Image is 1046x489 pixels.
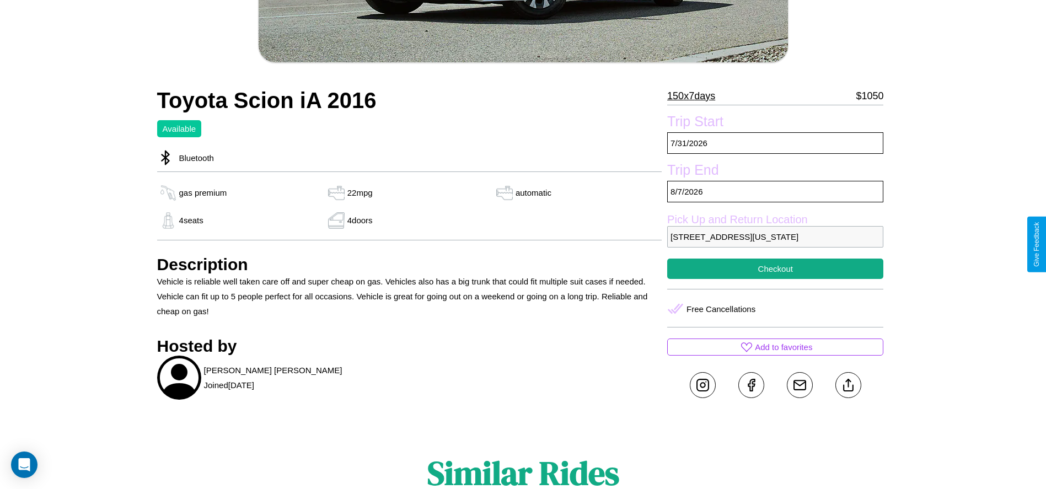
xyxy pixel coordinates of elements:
p: 4 doors [347,213,373,228]
p: 7 / 31 / 2026 [667,132,883,154]
p: [PERSON_NAME] [PERSON_NAME] [204,363,342,378]
h3: Hosted by [157,337,662,356]
label: Trip End [667,162,883,181]
img: gas [157,212,179,229]
img: gas [325,185,347,201]
img: gas [494,185,516,201]
p: Add to favorites [755,340,812,354]
p: $ 1050 [856,87,883,105]
p: [STREET_ADDRESS][US_STATE] [667,226,883,248]
img: gas [325,212,347,229]
p: Bluetooth [174,151,214,165]
p: Vehicle is reliable well taken care off and super cheap on gas. Vehicles also has a big trunk tha... [157,274,662,319]
p: 150 x 7 days [667,87,715,105]
p: Free Cancellations [686,302,755,316]
p: automatic [516,185,551,200]
div: Give Feedback [1033,222,1040,267]
label: Pick Up and Return Location [667,213,883,226]
p: 22 mpg [347,185,373,200]
label: Trip Start [667,114,883,132]
p: 4 seats [179,213,203,228]
button: Checkout [667,259,883,279]
p: Available [163,121,196,136]
p: 8 / 7 / 2026 [667,181,883,202]
p: gas premium [179,185,227,200]
img: gas [157,185,179,201]
button: Add to favorites [667,338,883,356]
h2: Toyota Scion iA 2016 [157,88,662,113]
h3: Description [157,255,662,274]
div: Open Intercom Messenger [11,452,37,478]
p: Joined [DATE] [204,378,254,393]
